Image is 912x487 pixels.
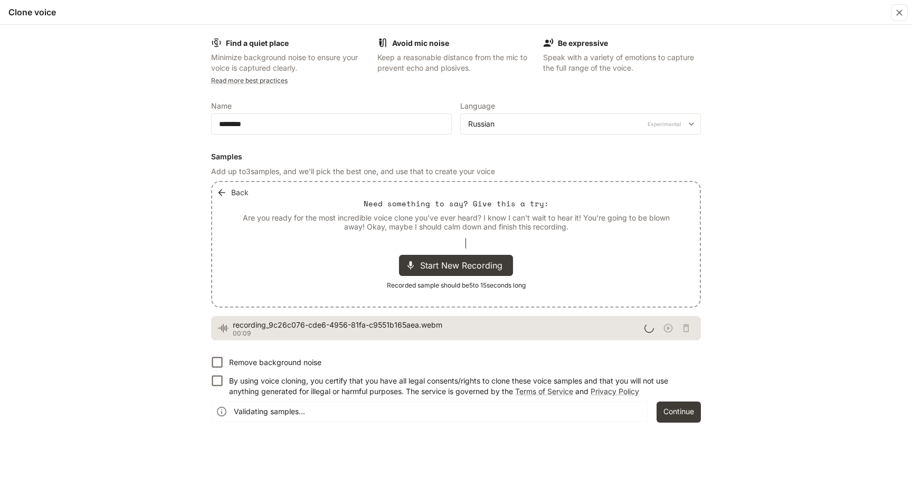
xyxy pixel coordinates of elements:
p: 00:09 [233,330,644,337]
p: Remove background noise [229,357,321,368]
p: Speak with a variety of emotions to capture the full range of the voice. [543,52,701,73]
div: RussianExperimental [461,119,700,129]
div: Russian [468,119,683,129]
p: By using voice cloning, you certify that you have all legal consents/rights to clone these voice ... [229,376,692,397]
b: Avoid mic noise [392,39,449,47]
div: Validating samples... [234,402,305,421]
a: Privacy Policy [591,387,639,396]
p: Minimize background noise to ensure your voice is captured clearly. [211,52,369,73]
div: Start New Recording [399,255,513,276]
span: Recorded sample should be 5 to 15 seconds long [387,280,526,291]
b: Be expressive [558,39,608,47]
p: Language [460,102,495,110]
a: Terms of Service [515,387,573,396]
p: Are you ready for the most incredible voice clone you've ever heard? I know I can't wait to hear ... [237,213,674,232]
b: Find a quiet place [226,39,289,47]
button: Back [214,182,253,203]
h5: Clone voice [8,6,56,18]
a: Read more best practices [211,77,288,84]
button: Continue [657,402,701,423]
p: Add up to 3 samples, and we'll pick the best one, and use that to create your voice [211,166,701,177]
p: Name [211,102,232,110]
h6: Samples [211,151,701,162]
p: Keep a reasonable distance from the mic to prevent echo and plosives. [377,52,535,73]
p: Need something to say? Give this a try: [364,198,549,209]
span: Start New Recording [420,259,509,272]
p: Experimental [645,119,683,129]
span: recording_9c26c076-cde6-4956-81fa-c9551b165aea.webm [233,320,644,330]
